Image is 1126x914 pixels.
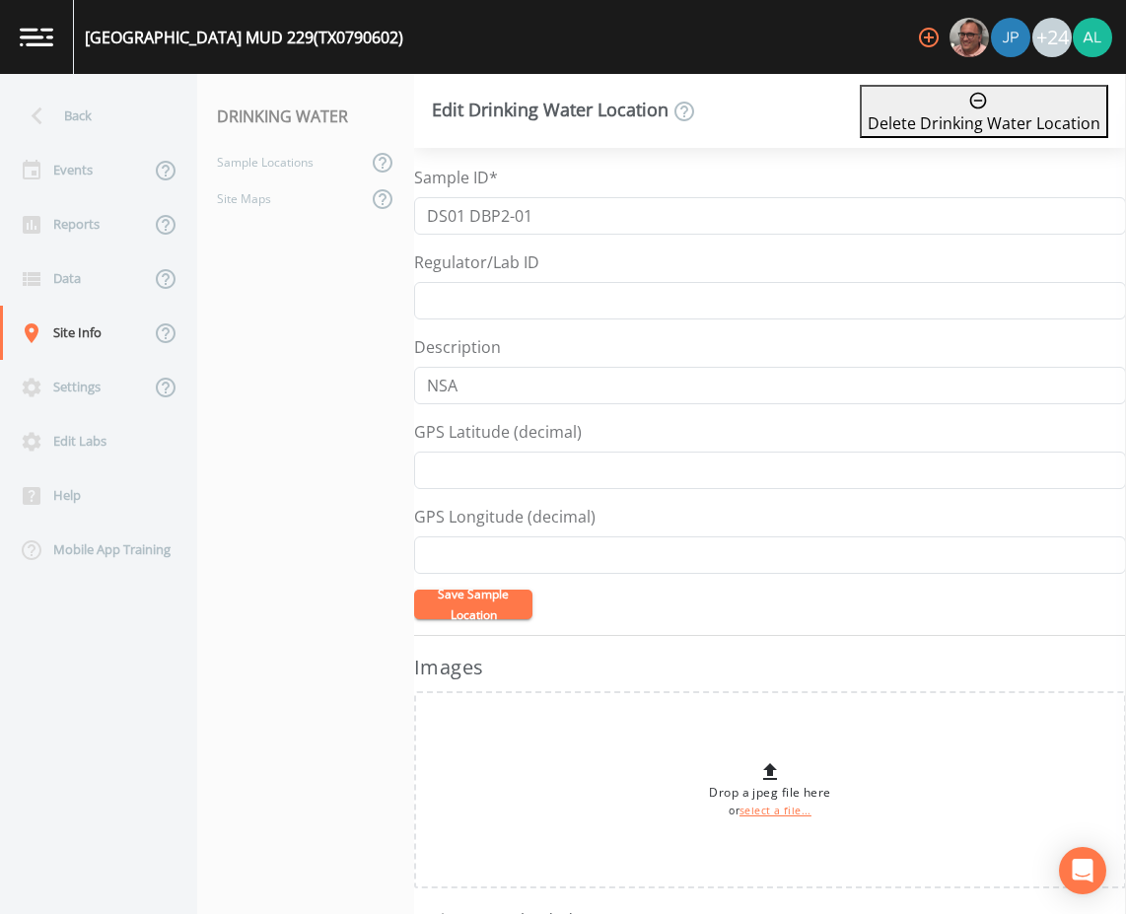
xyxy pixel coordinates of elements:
div: Mike Franklin [949,18,990,57]
h3: Images [414,652,1126,683]
div: Joshua gere Paul [990,18,1031,57]
div: Open Intercom Messenger [1059,847,1106,894]
img: 41241ef155101aa6d92a04480b0d0000 [991,18,1030,57]
small: or [729,804,811,817]
label: Sample ID* [414,166,498,189]
div: DRINKING WATER [197,89,414,144]
div: Drop a jpeg file here [709,760,830,819]
div: [GEOGRAPHIC_DATA] MUD 229 (TX0790602) [85,26,403,49]
label: GPS Latitude (decimal) [414,420,582,444]
div: +24 [1032,18,1072,57]
label: GPS Longitude (decimal) [414,505,596,528]
label: Description [414,335,501,359]
label: Regulator/Lab ID [414,250,539,274]
button: Delete Drinking Water Location [860,85,1108,138]
img: e2d790fa78825a4bb76dcb6ab311d44c [950,18,989,57]
button: Save Sample Location [414,590,532,619]
img: 30a13df2a12044f58df5f6b7fda61338 [1073,18,1112,57]
a: Sample Locations [197,144,367,180]
img: logo [20,28,53,46]
a: Site Maps [197,180,367,217]
a: select a file... [739,804,811,817]
div: Edit Drinking Water Location [432,100,696,123]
